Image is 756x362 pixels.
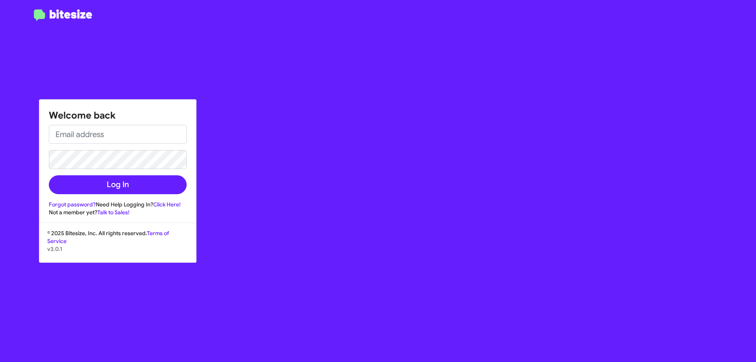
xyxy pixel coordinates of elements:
a: Click Here! [153,201,181,208]
a: Talk to Sales! [97,209,130,216]
p: v3.0.1 [47,245,188,253]
h1: Welcome back [49,109,187,122]
a: Forgot password? [49,201,96,208]
div: Need Help Logging In? [49,200,187,208]
div: Not a member yet? [49,208,187,216]
button: Log In [49,175,187,194]
div: © 2025 Bitesize, Inc. All rights reserved. [39,229,196,262]
input: Email address [49,125,187,144]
